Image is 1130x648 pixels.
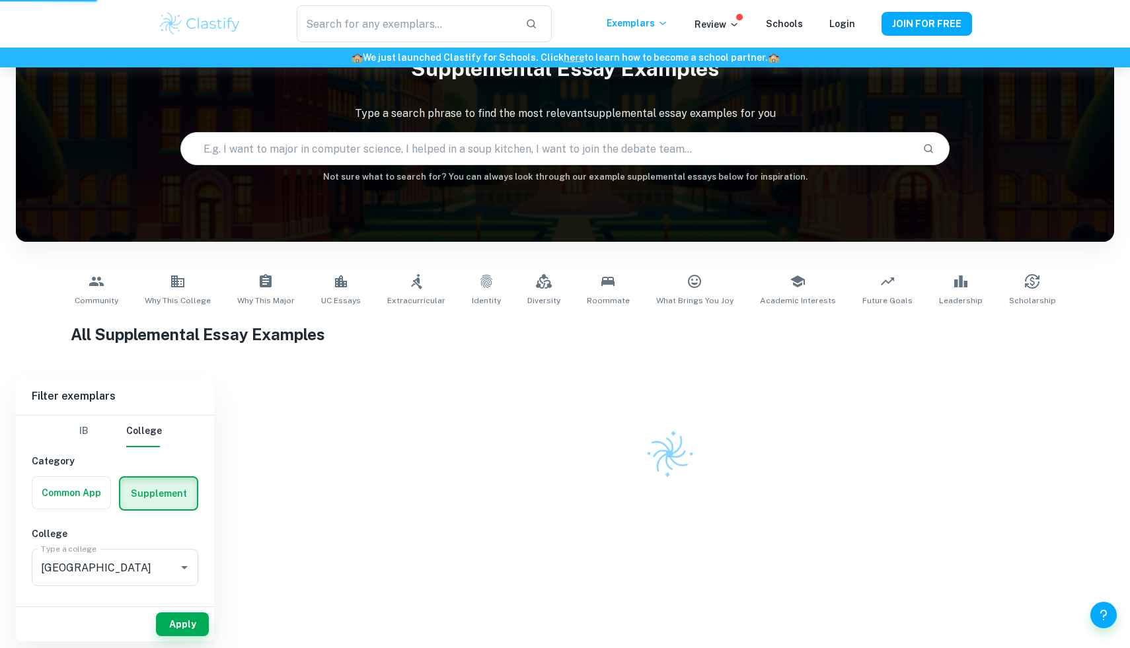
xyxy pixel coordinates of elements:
a: Login [829,18,855,29]
span: UC Essays [321,295,361,306]
h6: Category [32,454,198,468]
button: Open [175,558,194,577]
h6: We just launched Clastify for Schools. Click to learn how to become a school partner. [3,50,1127,65]
button: IB [68,415,100,447]
button: Apply [156,612,209,636]
span: Identity [472,295,501,306]
button: JOIN FOR FREE [882,12,972,36]
input: E.g. I want to major in computer science, I helped in a soup kitchen, I want to join the debate t... [181,130,911,167]
span: Leadership [939,295,983,306]
button: Common App [32,477,110,509]
span: Extracurricular [387,295,445,306]
span: What Brings You Joy [656,295,734,306]
h6: Filter exemplars [16,378,214,415]
h6: College [32,526,198,541]
input: Search for any exemplars... [297,5,515,42]
a: Schools [766,18,803,29]
span: 🏫 [352,52,363,63]
button: Help and Feedback [1090,602,1117,628]
h1: Supplemental Essay Examples [16,48,1114,90]
span: Future Goals [862,295,913,306]
img: Clastify logo [637,421,702,487]
button: Supplement [120,478,197,509]
a: here [564,52,584,63]
button: Search [917,137,940,160]
span: Why This Major [237,295,295,306]
label: Type a college [41,543,96,554]
span: Academic Interests [760,295,836,306]
p: Exemplars [607,16,668,30]
p: Review [695,17,739,32]
h1: All Supplemental Essay Examples [71,322,1059,346]
button: College [126,415,162,447]
span: Why This College [145,295,211,306]
span: Diversity [527,295,560,306]
span: 🏫 [768,52,779,63]
h6: Not sure what to search for? You can always look through our example supplemental essays below fo... [16,170,1114,184]
span: Scholarship [1009,295,1056,306]
div: Filter type choice [68,415,162,447]
p: Type a search phrase to find the most relevant supplemental essay examples for you [16,106,1114,122]
span: Roommate [587,295,630,306]
span: Community [75,295,118,306]
img: Clastify logo [158,11,242,37]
